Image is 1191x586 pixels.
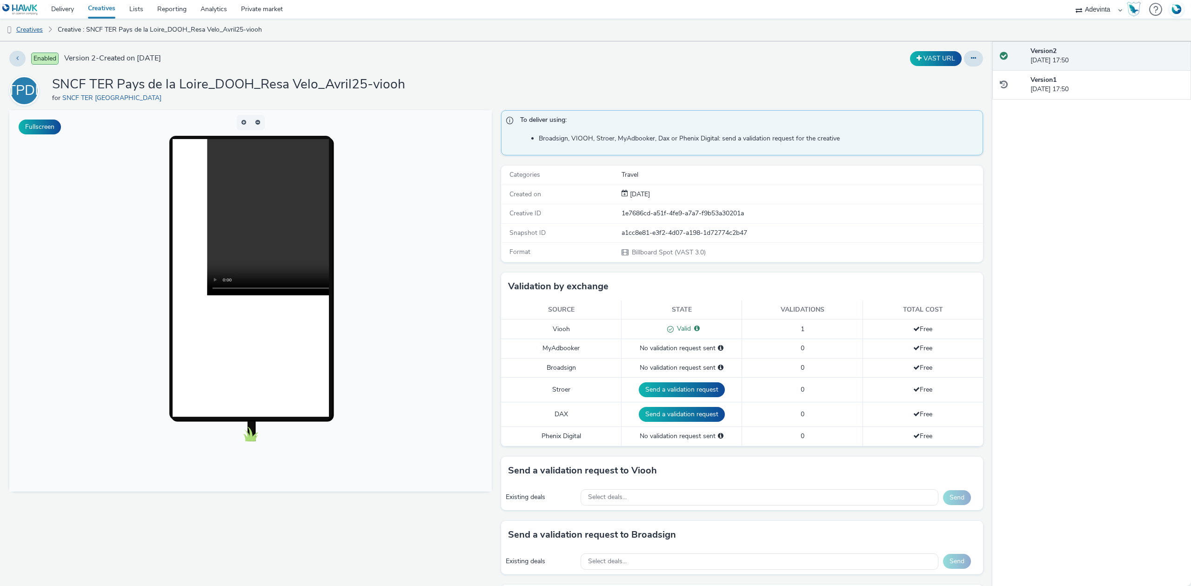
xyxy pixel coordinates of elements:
[52,76,405,93] h1: SNCF TER Pays de la Loire_DOOH_Resa Velo_Avril25-viooh
[509,228,546,237] span: Snapshot ID
[64,53,161,64] span: Version 2 - Created on [DATE]
[5,26,14,35] img: dooh
[863,300,983,320] th: Total cost
[509,170,540,179] span: Categories
[509,247,530,256] span: Format
[943,554,971,569] button: Send
[19,120,61,134] button: Fullscreen
[628,190,650,199] span: [DATE]
[908,51,964,66] div: Duplicate the creative as a VAST URL
[631,248,706,257] span: Billboard Spot (VAST 3.0)
[801,344,804,353] span: 0
[801,432,804,440] span: 0
[588,493,627,501] span: Select deals...
[62,93,165,102] a: SNCF TER [GEOGRAPHIC_DATA]
[801,363,804,372] span: 0
[31,53,59,65] span: Enabled
[501,378,622,402] td: Stroer
[622,228,983,238] div: a1cc8e81-e3f2-4d07-a198-1d72774c2b47
[913,325,932,333] span: Free
[508,280,609,293] h3: Validation by exchange
[913,344,932,353] span: Free
[913,363,932,372] span: Free
[1030,47,1057,55] strong: Version 2
[628,190,650,199] div: Creation 30 April 2025, 17:50
[501,320,622,339] td: Viooh
[718,363,723,373] div: Please select a deal below and click on Send to send a validation request to Broadsign.
[639,382,725,397] button: Send a validation request
[1127,2,1144,17] a: Hawk Academy
[718,344,723,353] div: Please select a deal below and click on Send to send a validation request to MyAdbooker.
[509,209,541,218] span: Creative ID
[508,464,657,478] h3: Send a validation request to Viooh
[1127,2,1141,17] img: Hawk Academy
[52,93,62,102] span: for
[506,493,576,502] div: Existing deals
[913,410,932,419] span: Free
[639,407,725,422] button: Send a validation request
[742,300,863,320] th: Validations
[501,358,622,377] td: Broadsign
[1030,75,1057,84] strong: Version 1
[501,427,622,446] td: Phenix Digital
[626,363,737,373] div: No validation request sent
[622,209,983,218] div: 1e7686cd-a51f-4fe9-a7a7-f9b53a30201a
[674,324,691,333] span: Valid
[718,432,723,441] div: Please select a deal below and click on Send to send a validation request to Phenix Digital.
[622,300,742,320] th: State
[53,19,267,41] a: Creative : SNCF TER Pays de la Loire_DOOH_Resa Velo_Avril25-viooh
[506,557,576,566] div: Existing deals
[910,51,962,66] button: VAST URL
[801,325,804,333] span: 1
[801,385,804,394] span: 0
[626,432,737,441] div: No validation request sent
[622,170,983,180] div: Travel
[508,528,676,542] h3: Send a validation request to Broadsign
[509,190,541,199] span: Created on
[520,115,974,127] span: To deliver using:
[943,490,971,505] button: Send
[1170,2,1184,16] img: Account FR
[801,410,804,419] span: 0
[9,86,43,95] a: STPDLL
[913,432,932,440] span: Free
[913,385,932,394] span: Free
[501,339,622,358] td: MyAdbooker
[1030,75,1184,94] div: [DATE] 17:50
[539,134,978,143] li: Broadsign, VIOOH, Stroer, MyAdbooker, Dax or Phenix Digital: send a validation request for the cr...
[1030,47,1184,66] div: [DATE] 17:50
[501,402,622,427] td: DAX
[2,4,38,15] img: undefined Logo
[588,558,627,566] span: Select deals...
[501,300,622,320] th: Source
[626,344,737,353] div: No validation request sent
